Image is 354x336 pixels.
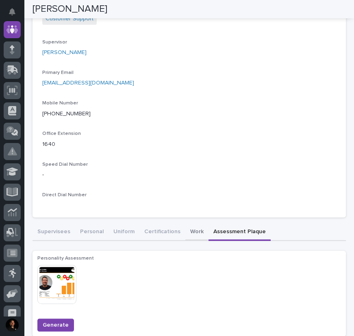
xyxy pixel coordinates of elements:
button: Personal [75,224,109,241]
button: Supervisees [33,224,75,241]
span: Direct Dial Number [42,193,87,197]
h2: [PERSON_NAME] [33,3,107,15]
p: - [42,171,336,179]
span: Personality Assessment [37,256,94,261]
span: Mobile Number [42,101,78,106]
button: Notifications [4,3,21,20]
span: Office Extension [42,131,81,136]
a: Customer Support [46,15,93,23]
button: Certifications [139,224,185,241]
span: Speed Dial Number [42,162,88,167]
a: [EMAIL_ADDRESS][DOMAIN_NAME] [42,80,134,86]
span: Supervisor [42,40,67,45]
button: Generate [37,319,74,332]
button: Uniform [109,224,139,241]
span: Generate [43,321,69,329]
span: Primary Email [42,70,74,75]
button: Work [185,224,208,241]
p: 1640 [42,140,336,149]
div: Notifications [10,8,21,21]
button: Assessment Plaque [208,224,271,241]
a: [PERSON_NAME] [42,48,87,57]
button: users-avatar [4,316,21,334]
a: [PHONE_NUMBER] [42,111,91,117]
